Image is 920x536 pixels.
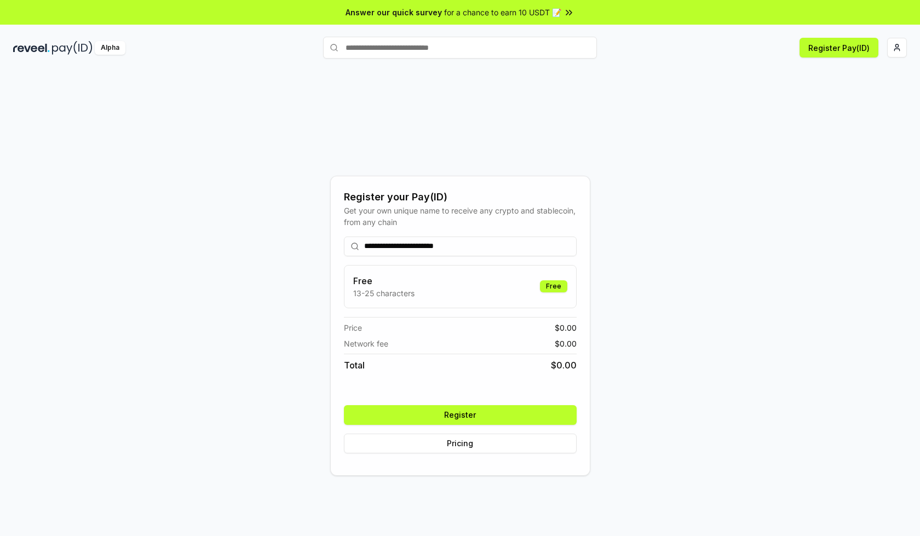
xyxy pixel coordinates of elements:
div: Get your own unique name to receive any crypto and stablecoin, from any chain [344,205,577,228]
p: 13-25 characters [353,287,415,299]
button: Pricing [344,434,577,453]
span: Total [344,359,365,372]
h3: Free [353,274,415,287]
img: pay_id [52,41,93,55]
div: Register your Pay(ID) [344,189,577,205]
div: Alpha [95,41,125,55]
span: $ 0.00 [551,359,577,372]
span: Network fee [344,338,388,349]
div: Free [540,280,567,292]
span: Price [344,322,362,333]
span: for a chance to earn 10 USDT 📝 [444,7,561,18]
img: reveel_dark [13,41,50,55]
span: Answer our quick survey [346,7,442,18]
button: Register [344,405,577,425]
button: Register Pay(ID) [800,38,878,57]
span: $ 0.00 [555,322,577,333]
span: $ 0.00 [555,338,577,349]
